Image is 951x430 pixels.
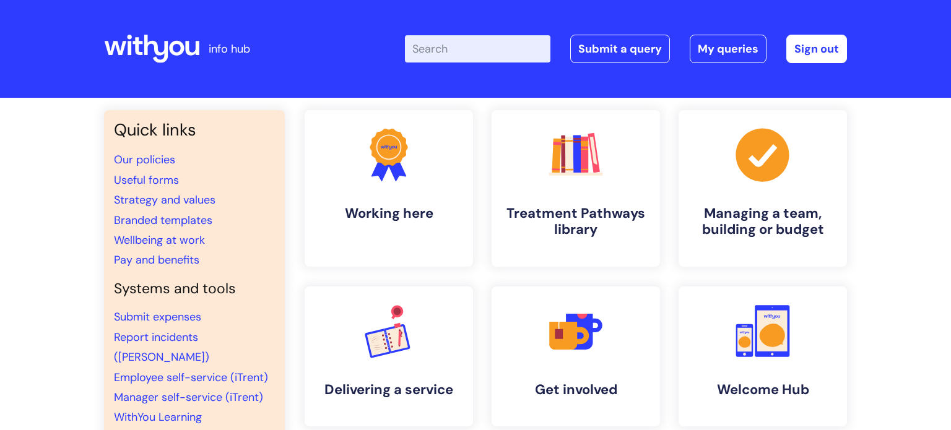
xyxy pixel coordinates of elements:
h4: Treatment Pathways library [502,205,650,238]
a: Report incidents ([PERSON_NAME]) [114,330,209,364]
a: Treatment Pathways library [492,110,660,267]
a: My queries [690,35,766,63]
input: Search [405,35,550,62]
a: Get involved [492,286,660,426]
a: Submit a query [570,35,670,63]
a: Pay and benefits [114,252,199,267]
a: Branded templates [114,213,212,228]
h4: Get involved [502,382,650,398]
a: Employee self-service (iTrent) [114,370,268,385]
a: WithYou Learning [114,410,202,424]
a: Managing a team, building or budget [679,110,847,267]
p: info hub [209,39,250,59]
a: Submit expenses [114,309,201,324]
a: Working here [305,110,473,267]
a: Our policies [114,152,175,167]
h4: Welcome Hub [688,382,837,398]
a: Welcome Hub [679,286,847,426]
h4: Systems and tools [114,280,275,298]
a: Delivering a service [305,286,473,426]
h3: Quick links [114,120,275,140]
h4: Working here [315,205,463,221]
div: | - [405,35,847,63]
a: Sign out [786,35,847,63]
a: Useful forms [114,173,179,187]
h4: Delivering a service [315,382,463,398]
a: Strategy and values [114,192,215,207]
a: Manager self-service (iTrent) [114,390,263,405]
h4: Managing a team, building or budget [688,205,837,238]
a: Wellbeing at work [114,233,205,247]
